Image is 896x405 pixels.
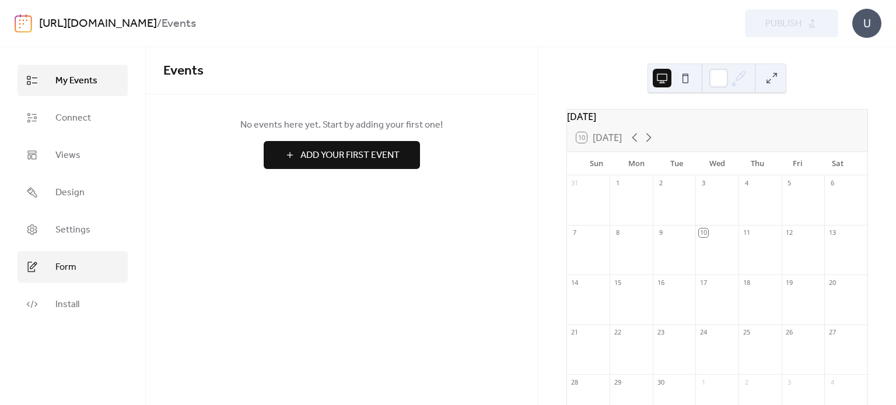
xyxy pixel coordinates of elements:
[699,228,708,237] div: 10
[570,179,579,188] div: 31
[570,278,579,287] div: 14
[17,65,128,96] a: My Events
[163,118,520,132] span: No events here yet. Start by adding your first one!
[163,141,520,169] a: Add Your First Event
[828,328,836,337] div: 27
[264,141,420,169] button: Add Your First Event
[697,152,737,175] div: Wed
[17,177,128,208] a: Design
[656,228,665,237] div: 9
[163,58,204,84] span: Events
[656,378,665,386] div: 30
[657,152,697,175] div: Tue
[39,13,157,35] a: [URL][DOMAIN_NAME]
[828,179,836,188] div: 6
[17,251,128,283] a: Form
[852,9,881,38] div: U
[55,149,80,163] span: Views
[570,328,579,337] div: 21
[742,378,751,386] div: 2
[785,179,794,188] div: 5
[656,278,665,287] div: 16
[55,74,97,88] span: My Events
[617,152,657,175] div: Mon
[157,13,162,35] b: /
[17,139,128,171] a: Views
[300,149,400,163] span: Add Your First Event
[742,179,751,188] div: 4
[55,298,79,312] span: Install
[567,110,867,124] div: [DATE]
[818,152,858,175] div: Sat
[570,228,579,237] div: 7
[17,214,128,245] a: Settings
[613,278,622,287] div: 15
[742,278,751,287] div: 18
[613,378,622,386] div: 29
[15,14,32,33] img: logo
[55,111,91,125] span: Connect
[55,186,85,200] span: Design
[737,152,778,175] div: Thu
[828,228,836,237] div: 13
[17,288,128,320] a: Install
[699,378,708,386] div: 1
[570,378,579,386] div: 28
[785,378,794,386] div: 3
[55,223,90,237] span: Settings
[699,328,708,337] div: 24
[613,179,622,188] div: 1
[742,228,751,237] div: 11
[828,378,836,386] div: 4
[55,260,76,274] span: Form
[162,13,196,35] b: Events
[613,228,622,237] div: 8
[656,179,665,188] div: 2
[576,152,617,175] div: Sun
[699,179,708,188] div: 3
[742,328,751,337] div: 25
[785,278,794,287] div: 19
[613,328,622,337] div: 22
[656,328,665,337] div: 23
[699,278,708,287] div: 17
[778,152,818,175] div: Fri
[828,278,836,287] div: 20
[785,228,794,237] div: 12
[17,102,128,133] a: Connect
[785,328,794,337] div: 26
